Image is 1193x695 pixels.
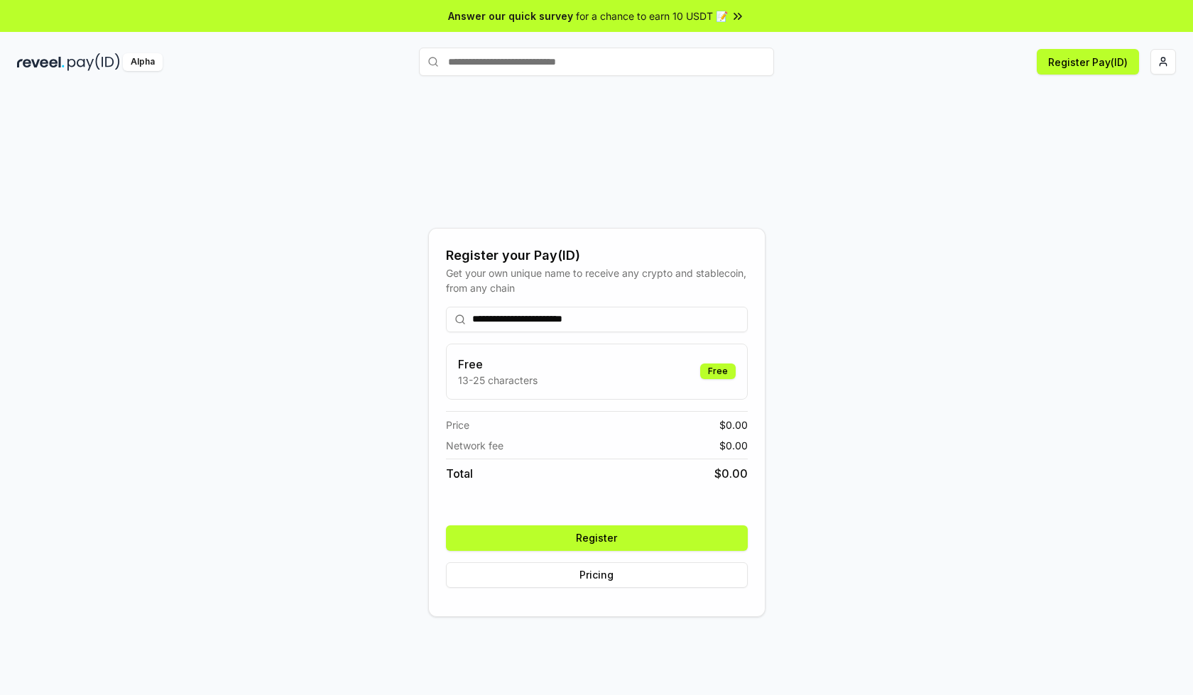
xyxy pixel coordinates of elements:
span: Network fee [446,438,503,453]
button: Pricing [446,562,748,588]
span: Total [446,465,473,482]
span: for a chance to earn 10 USDT 📝 [576,9,728,23]
img: pay_id [67,53,120,71]
p: 13-25 characters [458,373,538,388]
span: Answer our quick survey [448,9,573,23]
span: Price [446,417,469,432]
h3: Free [458,356,538,373]
div: Register your Pay(ID) [446,246,748,266]
button: Register [446,525,748,551]
div: Free [700,363,736,379]
div: Alpha [123,53,163,71]
img: reveel_dark [17,53,65,71]
span: $ 0.00 [719,438,748,453]
div: Get your own unique name to receive any crypto and stablecoin, from any chain [446,266,748,295]
span: $ 0.00 [714,465,748,482]
span: $ 0.00 [719,417,748,432]
button: Register Pay(ID) [1037,49,1139,75]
